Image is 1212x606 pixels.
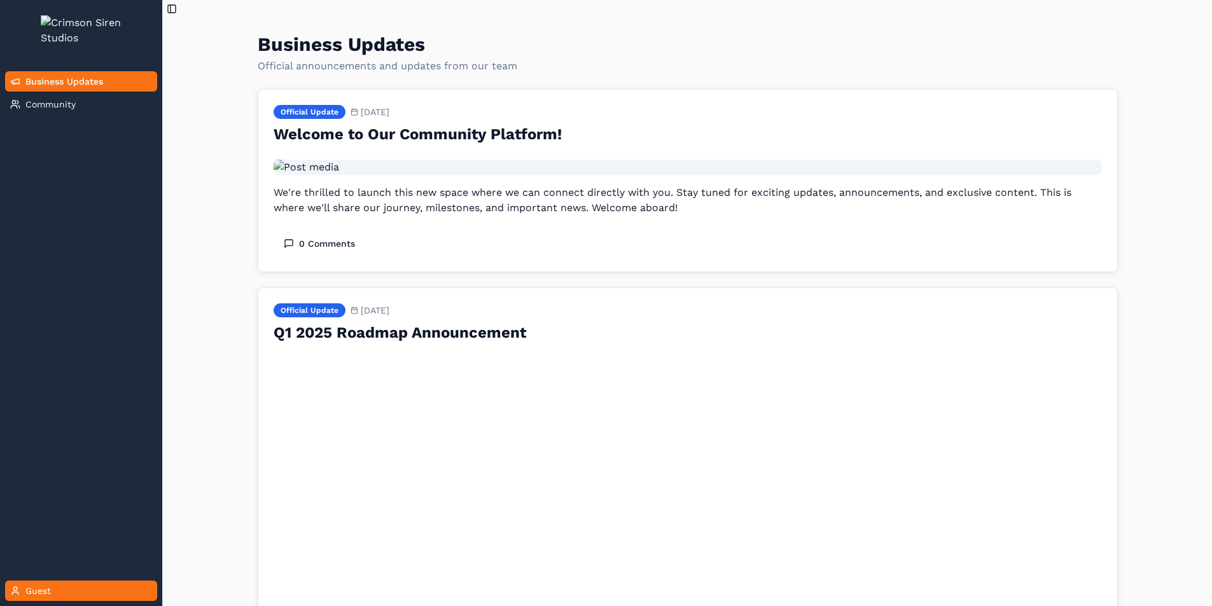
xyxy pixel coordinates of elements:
span: Business Updates [25,75,103,88]
a: Guest [5,581,157,601]
h2: Welcome to Our Community Platform! [274,124,1102,144]
span: Community [25,98,76,111]
div: Official Update [274,303,345,317]
p: Official announcements and updates from our team [258,59,517,74]
span: 0 Comments [299,237,355,250]
h1: Business Updates [258,33,517,56]
span: [DATE] [361,106,389,118]
img: Crimson Siren Studios [41,15,122,46]
img: Post media [274,160,1102,175]
a: Community [5,94,157,114]
p: We're thrilled to launch this new space where we can connect directly with you. Stay tuned for ex... [274,185,1102,216]
button: 0 Comments [274,231,365,256]
span: Guest [25,584,51,597]
span: [DATE] [361,304,389,317]
h2: Q1 2025 Roadmap Announcement [274,322,1102,343]
a: Business Updates [5,71,157,92]
div: Official Update [274,105,345,119]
